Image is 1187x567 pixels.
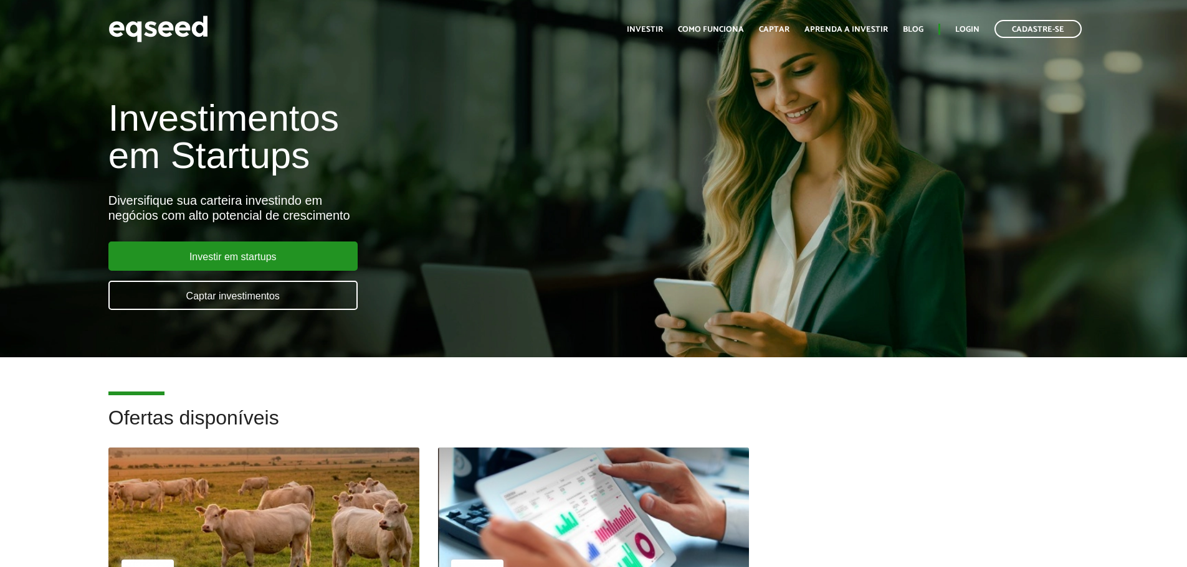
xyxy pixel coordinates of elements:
[108,241,358,271] a: Investir em startups
[108,407,1079,448] h2: Ofertas disponíveis
[955,26,980,34] a: Login
[108,281,358,310] a: Captar investimentos
[759,26,789,34] a: Captar
[994,20,1082,38] a: Cadastre-se
[903,26,923,34] a: Blog
[804,26,888,34] a: Aprenda a investir
[108,100,684,174] h1: Investimentos em Startups
[108,193,684,223] div: Diversifique sua carteira investindo em negócios com alto potencial de crescimento
[678,26,744,34] a: Como funciona
[627,26,663,34] a: Investir
[108,12,208,45] img: EqSeed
